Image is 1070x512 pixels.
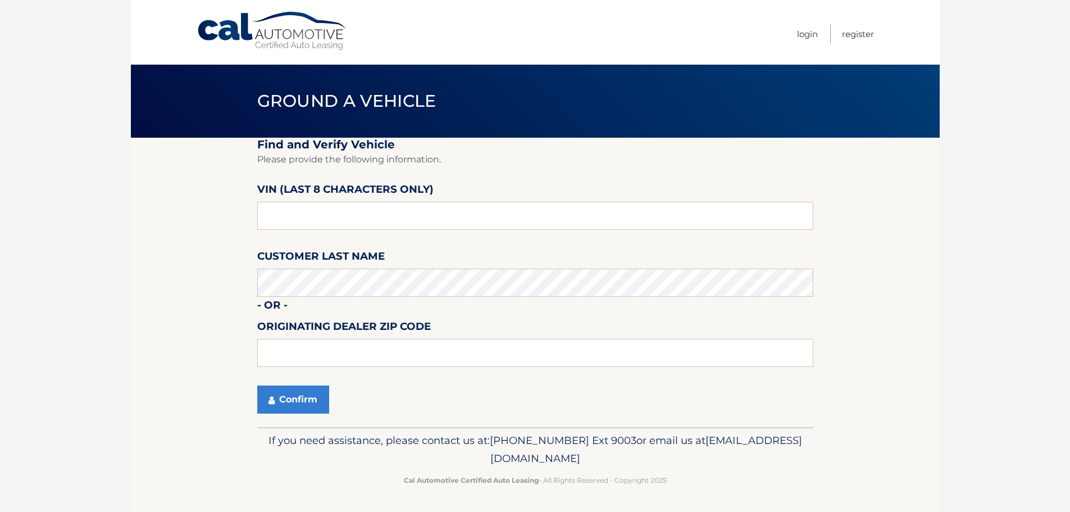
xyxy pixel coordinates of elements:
[257,248,385,269] label: Customer Last Name
[842,25,874,43] a: Register
[257,297,288,318] label: - or -
[404,476,539,484] strong: Cal Automotive Certified Auto Leasing
[265,432,806,468] p: If you need assistance, please contact us at: or email us at
[257,90,436,111] span: Ground a Vehicle
[257,318,431,339] label: Originating Dealer Zip Code
[257,181,434,202] label: VIN (last 8 characters only)
[257,386,329,414] button: Confirm
[797,25,818,43] a: Login
[197,11,348,51] a: Cal Automotive
[257,152,813,167] p: Please provide the following information.
[265,474,806,486] p: - All Rights Reserved - Copyright 2025
[490,434,636,447] span: [PHONE_NUMBER] Ext 9003
[257,138,813,152] h2: Find and Verify Vehicle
